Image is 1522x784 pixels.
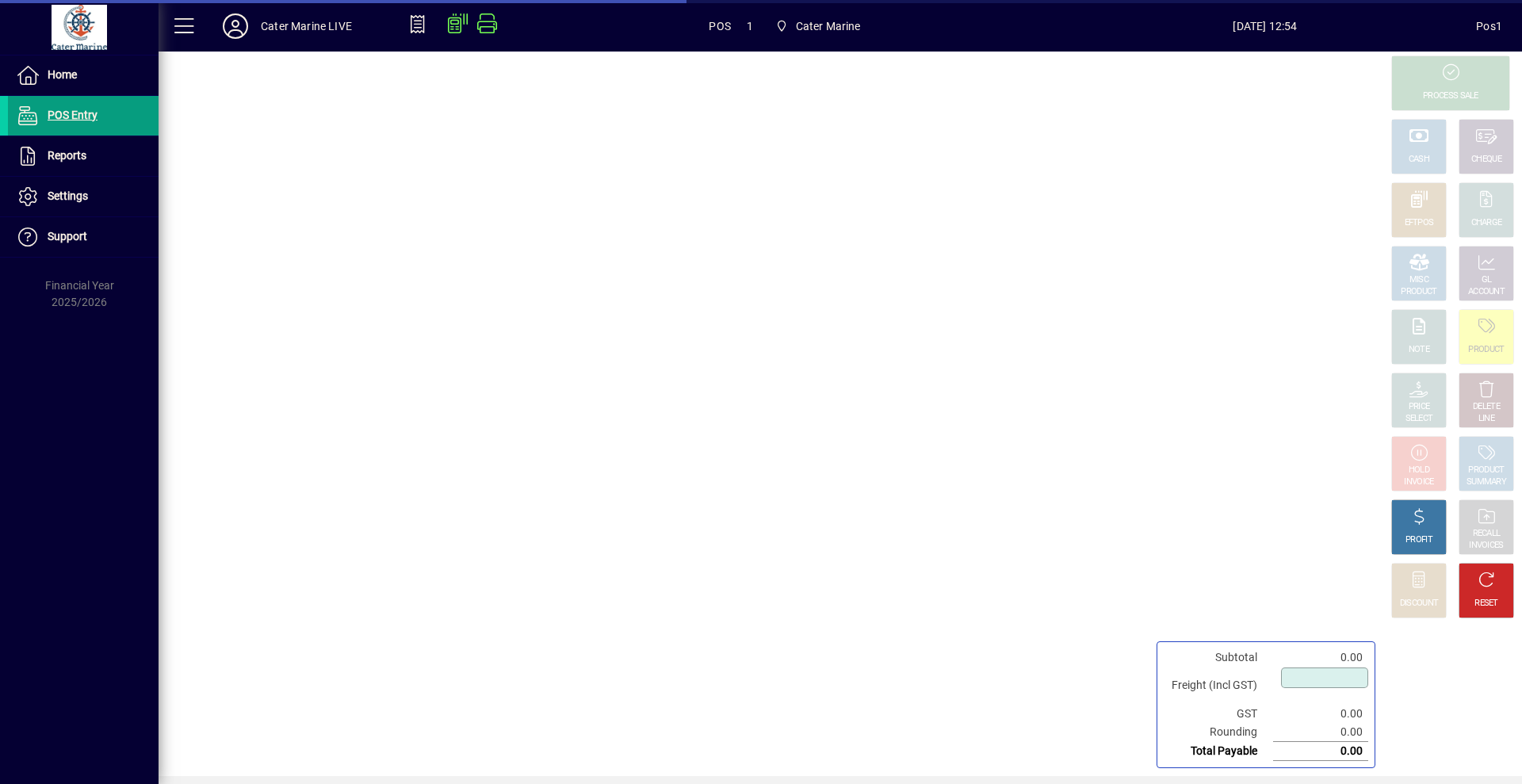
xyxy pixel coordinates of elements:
span: Settings [48,189,88,202]
td: Total Payable [1164,742,1273,761]
div: PRODUCT [1468,344,1504,356]
td: 0.00 [1273,742,1368,761]
div: GL [1482,274,1492,286]
div: LINE [1478,413,1494,425]
div: SELECT [1405,413,1433,425]
div: INVOICE [1404,476,1433,488]
div: PRODUCT [1401,286,1436,298]
span: Cater Marine [796,13,861,39]
span: Cater Marine [769,12,867,40]
div: RESET [1474,598,1498,610]
a: Home [8,55,159,95]
td: Subtotal [1164,648,1273,667]
div: SUMMARY [1467,476,1506,488]
div: CHEQUE [1471,154,1501,166]
span: Support [48,230,87,243]
span: POS [709,13,731,39]
div: MISC [1409,274,1428,286]
div: Pos1 [1476,13,1502,39]
button: Profile [210,12,261,40]
div: HOLD [1409,465,1429,476]
a: Settings [8,177,159,216]
td: 0.00 [1273,648,1368,667]
span: Reports [48,149,86,162]
div: PROFIT [1405,534,1432,546]
td: Freight (Incl GST) [1164,667,1273,705]
div: NOTE [1409,344,1429,356]
div: EFTPOS [1405,217,1434,229]
td: 0.00 [1273,705,1368,723]
div: DELETE [1473,401,1500,413]
td: 0.00 [1273,723,1368,742]
span: [DATE] 12:54 [1054,13,1477,39]
div: INVOICES [1469,540,1503,552]
span: Home [48,68,77,81]
a: Reports [8,136,159,176]
div: CASH [1409,154,1429,166]
div: ACCOUNT [1468,286,1505,298]
div: Cater Marine LIVE [261,13,352,39]
div: RECALL [1473,528,1501,540]
div: PROCESS SALE [1423,90,1478,102]
span: POS Entry [48,109,98,121]
div: PRICE [1409,401,1430,413]
div: PRODUCT [1468,465,1504,476]
a: Support [8,217,159,257]
div: CHARGE [1471,217,1502,229]
td: GST [1164,705,1273,723]
div: DISCOUNT [1400,598,1438,610]
span: 1 [747,13,753,39]
td: Rounding [1164,723,1273,742]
